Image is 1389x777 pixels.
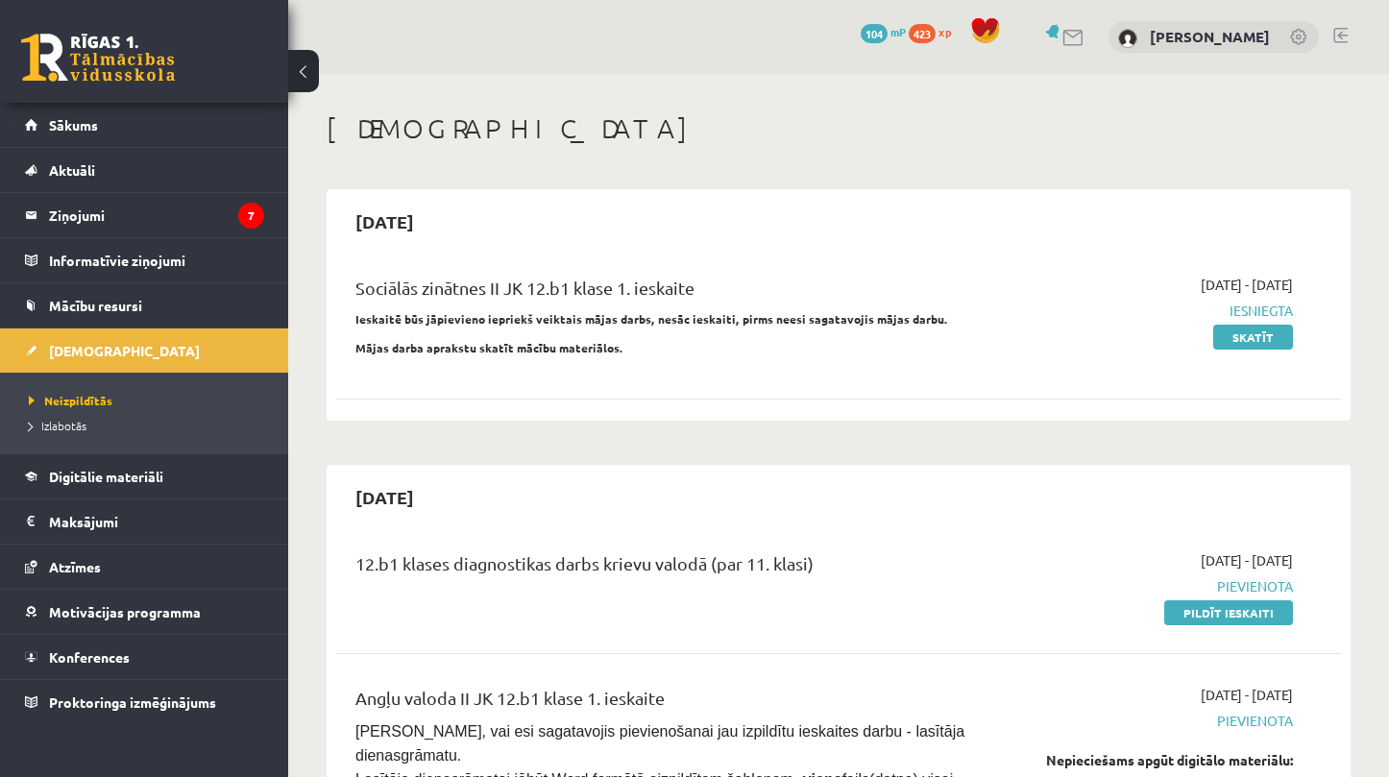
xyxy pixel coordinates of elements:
a: Mācību resursi [25,283,264,328]
span: 423 [909,24,936,43]
a: Motivācijas programma [25,590,264,634]
span: [DATE] - [DATE] [1201,275,1293,295]
img: Patrīcija Bērziņa [1118,29,1137,48]
a: Informatīvie ziņojumi [25,238,264,282]
a: [DEMOGRAPHIC_DATA] [25,328,264,373]
div: Sociālās zinātnes II JK 12.b1 klase 1. ieskaite [355,275,971,310]
span: mP [890,24,906,39]
span: [DEMOGRAPHIC_DATA] [49,342,200,359]
span: Digitālie materiāli [49,468,163,485]
legend: Ziņojumi [49,193,264,237]
h2: [DATE] [336,199,433,244]
span: Konferences [49,648,130,666]
h2: [DATE] [336,474,433,520]
legend: Maksājumi [49,499,264,544]
a: 104 mP [861,24,906,39]
span: 104 [861,24,888,43]
div: Angļu valoda II JK 12.b1 klase 1. ieskaite [355,685,971,720]
span: Aktuāli [49,161,95,179]
span: Motivācijas programma [49,603,201,620]
a: Proktoringa izmēģinājums [25,680,264,724]
span: Pievienota [1000,711,1293,731]
strong: Ieskaitē būs jāpievieno iepriekš veiktais mājas darbs, nesāc ieskaiti, pirms neesi sagatavojis mā... [355,311,948,327]
strong: Mājas darba aprakstu skatīt mācību materiālos. [355,340,623,355]
a: 423 xp [909,24,961,39]
span: Neizpildītās [29,393,112,408]
a: Digitālie materiāli [25,454,264,498]
a: Skatīt [1213,325,1293,350]
span: Proktoringa izmēģinājums [49,693,216,711]
a: Aktuāli [25,148,264,192]
span: [DATE] - [DATE] [1201,685,1293,705]
a: Rīgas 1. Tālmācības vidusskola [21,34,175,82]
div: 12.b1 klases diagnostikas darbs krievu valodā (par 11. klasi) [355,550,971,586]
h1: [DEMOGRAPHIC_DATA] [327,112,1351,145]
a: Ziņojumi7 [25,193,264,237]
span: Iesniegta [1000,301,1293,321]
a: Izlabotās [29,417,269,434]
span: Sākums [49,116,98,134]
span: Atzīmes [49,558,101,575]
i: 7 [238,203,264,229]
a: Atzīmes [25,545,264,589]
a: Konferences [25,635,264,679]
span: xp [938,24,951,39]
div: Nepieciešams apgūt digitālo materiālu: [1000,750,1293,770]
a: [PERSON_NAME] [1150,27,1270,46]
legend: Informatīvie ziņojumi [49,238,264,282]
a: Sākums [25,103,264,147]
a: Maksājumi [25,499,264,544]
span: Mācību resursi [49,297,142,314]
span: Pievienota [1000,576,1293,596]
span: [DATE] - [DATE] [1201,550,1293,571]
a: Neizpildītās [29,392,269,409]
a: Pildīt ieskaiti [1164,600,1293,625]
span: Izlabotās [29,418,86,433]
